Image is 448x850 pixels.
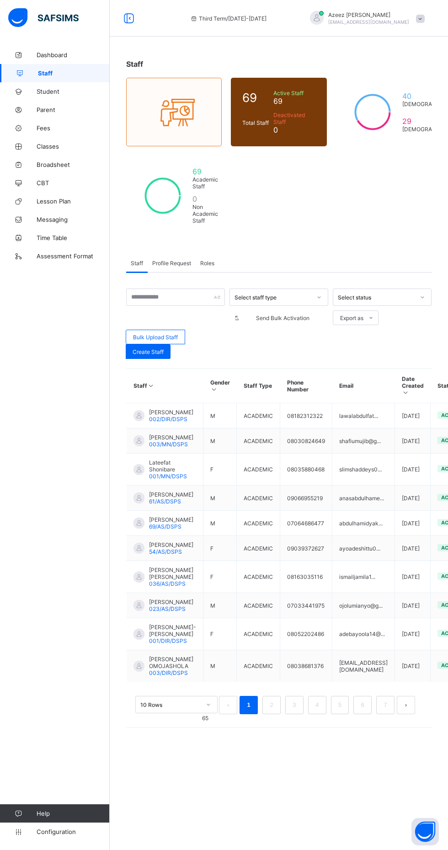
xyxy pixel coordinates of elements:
td: 08182312322 [280,403,332,428]
a: 2 [267,699,276,711]
td: slimshaddeys0... [332,454,395,486]
span: Non Academic Staff [192,203,218,224]
span: 69/AS/DSPS [149,523,181,530]
span: 0 [192,194,218,203]
th: Staff Type [237,369,280,403]
span: Configuration [37,828,109,835]
td: ACADEMIC [237,561,280,593]
td: ACADEMIC [237,536,280,561]
span: 001/MN/DSPS [149,473,187,480]
div: Select staff type [235,294,311,301]
div: 10 Rows [140,701,201,708]
td: ACADEMIC [237,428,280,454]
span: Create Staff [133,348,164,355]
span: Parent [37,106,110,113]
td: M [203,428,237,454]
span: Lesson Plan [37,198,110,205]
li: 3 [285,696,304,714]
span: 61/AS/DSPS [149,498,181,505]
td: ayoadeshittu0... [332,536,395,561]
td: shafiumujib@g... [332,428,395,454]
span: 023/AS/DSPS [149,605,186,612]
a: 6 [358,699,367,711]
td: 07033441975 [280,593,332,618]
th: Email [332,369,395,403]
td: M [203,403,237,428]
td: F [203,618,237,650]
td: M [203,511,237,536]
td: [DATE] [395,454,431,486]
td: ACADEMIC [237,511,280,536]
span: 003/DIR/DSPS [149,669,188,676]
td: [DATE] [395,486,431,511]
button: next page [397,696,415,714]
a: 3 [290,699,299,711]
td: ACADEMIC [237,618,280,650]
span: Time Table [37,234,110,241]
th: Date Created [395,369,431,403]
div: AzeezIbrahim [301,11,429,26]
td: ACADEMIC [237,454,280,486]
li: 6 [353,696,372,714]
div: Select status [338,294,415,301]
li: 7 [376,696,395,714]
li: 4 [308,696,326,714]
li: 1 [240,696,258,714]
span: 003/MN/DSPS [149,441,188,448]
td: 08052202486 [280,618,332,650]
span: [PERSON_NAME]-[PERSON_NAME] [149,624,196,637]
span: Student [37,88,110,95]
button: prev page [219,696,237,714]
i: Sort in Ascending Order [210,386,218,393]
span: Staff [131,260,143,267]
span: 036/AS/DSPS [149,580,186,587]
div: Total Staff [240,117,271,128]
i: Sort in Ascending Order [147,382,155,389]
span: [PERSON_NAME] [149,434,193,441]
span: Active Staff [273,90,315,96]
li: 5 [331,696,349,714]
span: CBT [37,179,110,187]
td: F [203,536,237,561]
span: Lateefat Shonibare [149,459,196,473]
li: 2 [262,696,281,714]
td: lawalabdulfat... [332,403,395,428]
td: ojolumianyo@g... [332,593,395,618]
li: 上一页 [219,696,237,714]
span: Help [37,810,109,817]
span: [EMAIL_ADDRESS][DOMAIN_NAME] [328,19,409,25]
td: F [203,561,237,593]
span: 69 [192,167,218,176]
span: session/term information [190,15,267,22]
td: M [203,486,237,511]
td: ACADEMIC [237,486,280,511]
td: [DATE] [395,536,431,561]
span: Academic Staff [192,176,218,190]
span: 54/AS/DSPS [149,548,182,555]
span: Broadsheet [37,161,110,168]
td: ACADEMIC [237,593,280,618]
td: 08035880468 [280,454,332,486]
span: Roles [200,260,214,267]
td: M [203,650,237,682]
th: Phone Number [280,369,332,403]
span: Bulk Upload Staff [133,334,178,341]
td: [DATE] [395,593,431,618]
td: 08163035116 [280,561,332,593]
td: 08030824649 [280,428,332,454]
th: Gender [203,369,237,403]
span: [PERSON_NAME] [149,541,193,548]
span: [PERSON_NAME] [149,599,193,605]
td: M [203,593,237,618]
th: Staff [127,369,203,403]
span: Deactivated Staff [273,112,315,125]
span: Export as [340,315,363,321]
span: [PERSON_NAME] [149,491,193,498]
td: F [203,454,237,486]
span: 69 [242,91,269,105]
span: Send Bulk Activation [244,315,321,321]
span: 0 [273,125,315,134]
img: safsims [8,8,79,27]
td: [DATE] [395,428,431,454]
li: 下一页 [397,696,415,714]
